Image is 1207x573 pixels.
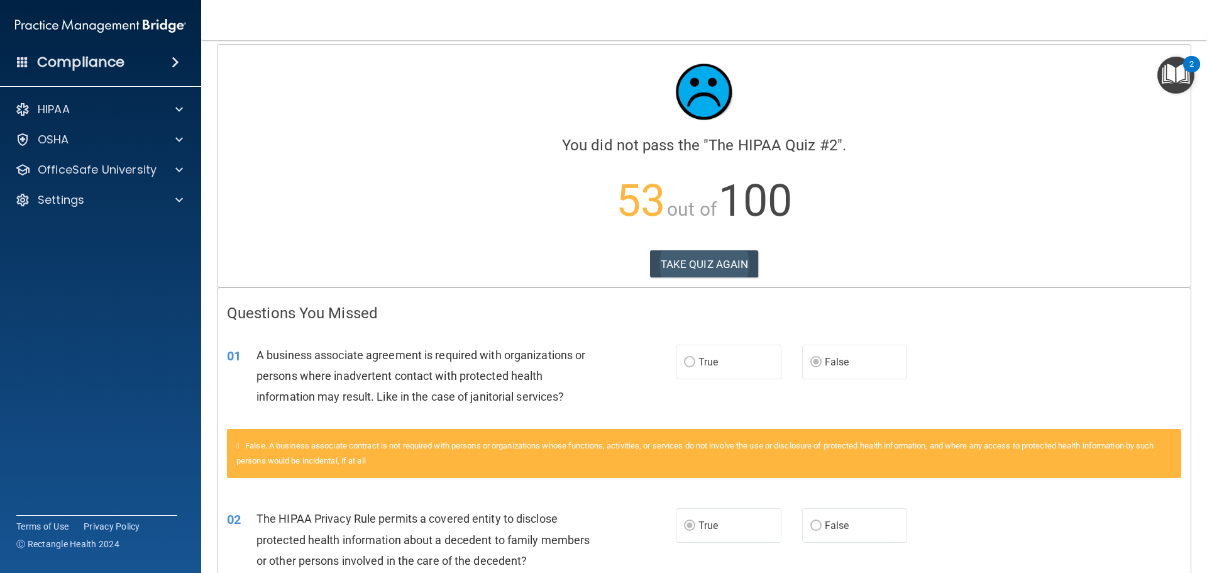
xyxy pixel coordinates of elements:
iframe: Drift Widget Chat Controller [1144,486,1192,534]
input: True [684,521,695,531]
p: HIPAA [38,102,70,117]
span: 100 [719,175,792,226]
span: out of [667,198,717,220]
h4: Compliance [37,53,124,71]
p: OfficeSafe University [38,162,157,177]
span: A business associate agreement is required with organizations or persons where inadvertent contac... [256,348,585,403]
img: PMB logo [15,13,186,38]
button: TAKE QUIZ AGAIN [650,250,759,278]
span: 53 [616,175,665,226]
a: OfficeSafe University [15,162,183,177]
span: True [698,520,718,531]
span: True [698,356,718,368]
p: Settings [38,192,84,208]
a: Terms of Use [16,520,69,533]
h4: You did not pass the " ". [227,137,1181,153]
a: Privacy Policy [84,520,140,533]
div: 2 [1189,64,1194,81]
span: The HIPAA Quiz #2 [708,136,837,154]
span: False [825,356,849,368]
span: Ⓒ Rectangle Health 2024 [16,538,119,550]
h4: Questions You Missed [227,305,1181,321]
input: False [810,358,822,367]
a: HIPAA [15,102,183,117]
p: OSHA [38,132,69,147]
button: Open Resource Center, 2 new notifications [1157,57,1194,94]
span: False [825,520,849,531]
span: 02 [227,512,241,527]
span: 01 [227,348,241,364]
input: True [684,358,695,367]
img: sad_face.ecc698e2.jpg [666,54,742,130]
a: OSHA [15,132,183,147]
span: False. A business associate contract is not required with persons or organizations whose function... [236,441,1154,465]
span: The HIPAA Privacy Rule permits a covered entity to disclose protected health information about a ... [256,512,590,567]
input: False [810,521,822,531]
a: Settings [15,192,183,208]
